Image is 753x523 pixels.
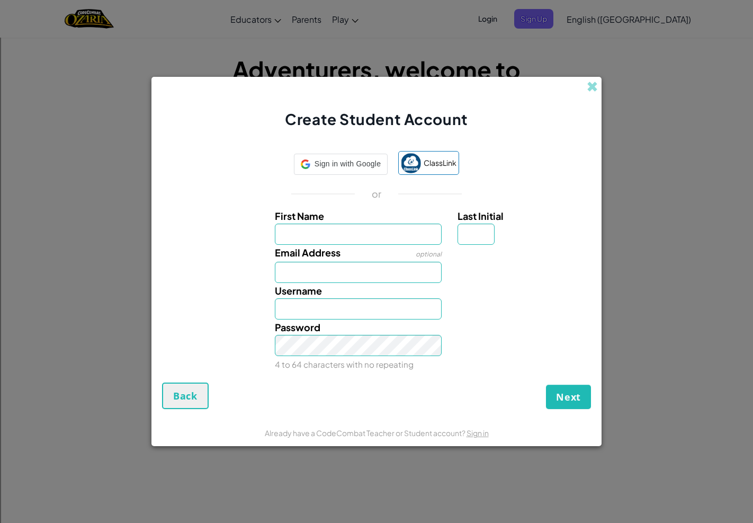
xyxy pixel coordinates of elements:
[173,389,198,402] span: Back
[556,391,581,403] span: Next
[162,383,209,409] button: Back
[285,110,468,128] span: Create Student Account
[416,250,442,258] span: optional
[546,385,591,409] button: Next
[424,155,456,171] span: ClassLink
[294,154,388,175] div: Sign in with Google
[458,210,504,222] span: Last Initial
[275,321,320,333] span: Password
[401,153,421,173] img: classlink-logo-small.png
[275,285,322,297] span: Username
[275,246,340,259] span: Email Address
[275,359,414,369] small: 4 to 64 characters with no repeating
[467,428,489,438] a: Sign in
[315,156,381,172] span: Sign in with Google
[265,428,467,438] span: Already have a CodeCombat Teacher or Student account?
[372,188,382,200] p: or
[275,210,324,222] span: First Name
